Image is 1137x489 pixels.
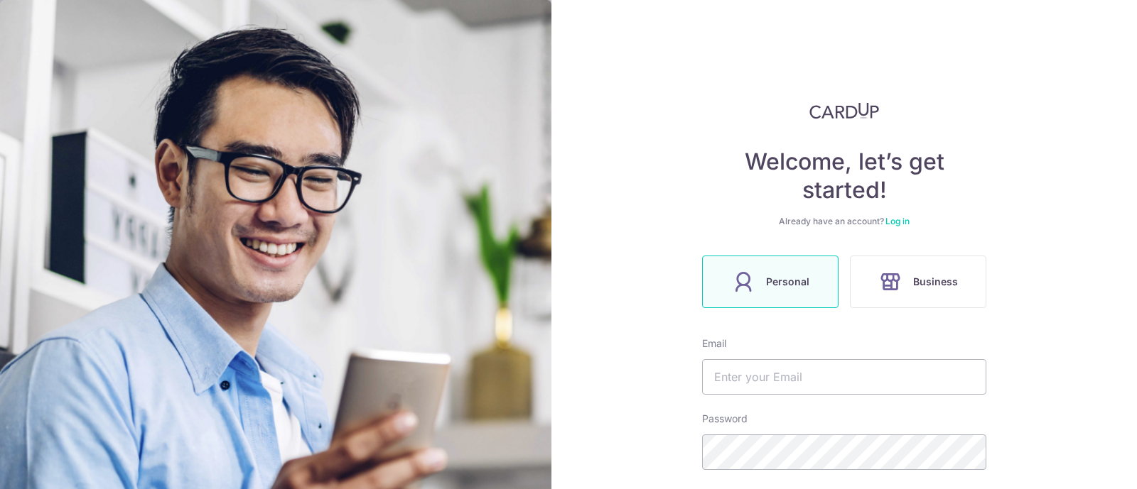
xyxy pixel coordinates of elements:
div: Already have an account? [702,216,986,227]
span: Business [913,273,958,290]
input: Enter your Email [702,359,986,395]
label: Email [702,336,726,351]
h4: Welcome, let’s get started! [702,148,986,204]
a: Personal [696,256,844,308]
a: Business [844,256,992,308]
label: Password [702,412,748,426]
span: Personal [766,273,809,290]
img: CardUp Logo [809,102,879,119]
a: Log in [885,216,910,226]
